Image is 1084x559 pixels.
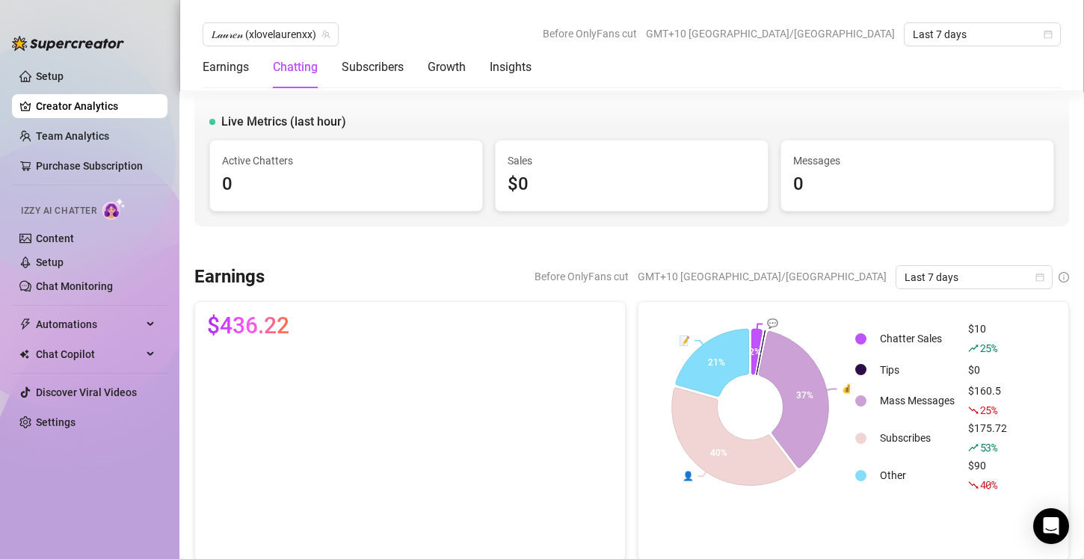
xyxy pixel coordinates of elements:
a: Team Analytics [36,130,109,142]
h3: Earnings [194,265,265,289]
a: Purchase Subscription [36,154,155,178]
div: $10 [968,321,1007,356]
div: Growth [428,58,466,76]
span: calendar [1044,30,1053,39]
span: 40 % [980,478,997,492]
span: Sales [508,152,756,169]
span: Last 7 days [913,23,1052,46]
td: Mass Messages [874,383,961,419]
span: Active Chatters [222,152,470,169]
span: Before OnlyFans cut [535,265,629,288]
span: $436.22 [207,314,289,338]
span: info-circle [1059,272,1069,282]
span: thunderbolt [19,318,31,330]
span: 25 % [980,341,997,355]
div: $90 [968,457,1007,493]
img: Chat Copilot [19,349,29,359]
span: Automations [36,312,142,336]
div: $0 [968,362,1007,378]
span: rise [968,343,979,353]
span: 𝐿𝒶𝓊𝓇𝑒𝓃 (xlovelaurenxx) [212,23,330,46]
div: $0 [508,170,756,199]
span: Live Metrics (last hour) [221,113,346,131]
div: $175.72 [968,420,1007,456]
span: 25 % [980,403,997,417]
span: Chat Copilot [36,342,142,366]
div: Earnings [203,58,249,76]
span: Before OnlyFans cut [543,22,637,45]
td: Subscribes [874,420,961,456]
a: Settings [36,416,76,428]
td: Tips [874,358,961,381]
div: Insights [490,58,532,76]
span: GMT+10 [GEOGRAPHIC_DATA]/[GEOGRAPHIC_DATA] [646,22,895,45]
span: fall [968,480,979,490]
a: Chat Monitoring [36,280,113,292]
span: GMT+10 [GEOGRAPHIC_DATA]/[GEOGRAPHIC_DATA] [638,265,887,288]
text: 📝 [679,334,690,345]
td: Other [874,457,961,493]
div: 0 [222,170,470,199]
div: Subscribers [342,58,404,76]
td: Chatter Sales [874,321,961,356]
span: fall [968,405,979,416]
div: Chatting [273,58,318,76]
text: 👤 [683,470,694,481]
span: Last 7 days [905,266,1044,288]
text: 💬 [767,318,778,329]
img: logo-BBDzfeDw.svg [12,36,124,51]
span: calendar [1035,273,1044,282]
img: AI Chatter [102,198,126,220]
a: Setup [36,256,64,268]
div: 0 [793,170,1041,199]
span: Messages [793,152,1041,169]
span: 53 % [980,440,997,454]
a: Creator Analytics [36,94,155,118]
span: Izzy AI Chatter [21,204,96,218]
a: Content [36,232,74,244]
div: $160.5 [968,383,1007,419]
text: 💰 [842,383,853,394]
span: rise [968,442,979,453]
a: Discover Viral Videos [36,386,137,398]
a: Setup [36,70,64,82]
span: team [321,30,330,39]
div: Open Intercom Messenger [1033,508,1069,544]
